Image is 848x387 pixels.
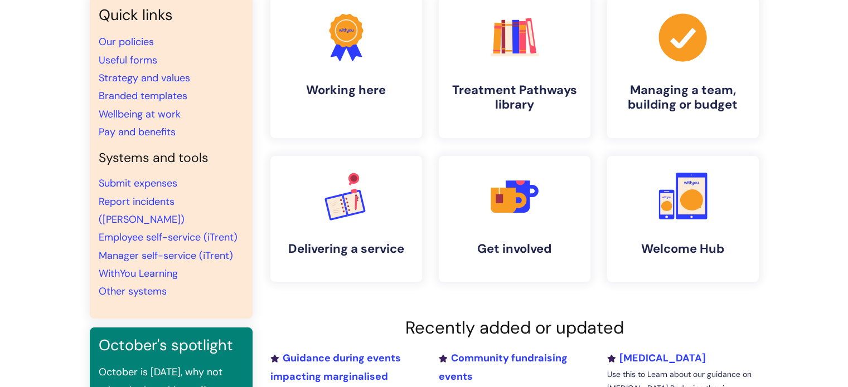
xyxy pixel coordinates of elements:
[439,156,590,282] a: Get involved
[99,125,176,139] a: Pay and benefits
[99,35,154,48] a: Our policies
[99,195,185,226] a: Report incidents ([PERSON_NAME])
[99,177,177,190] a: Submit expenses
[99,6,244,24] h3: Quick links
[616,83,750,112] h4: Managing a team, building or budget
[607,351,705,365] a: [MEDICAL_DATA]
[438,351,567,383] a: Community fundraising events
[99,336,244,354] h3: October's spotlight
[99,71,190,85] a: Strategy and values
[99,89,187,102] a: Branded templates
[279,83,413,97] h4: Working here
[607,156,759,282] a: Welcome Hub
[99,53,157,67] a: Useful forms
[448,83,582,112] h4: Treatment Pathways library
[279,242,413,256] h4: Delivering a service
[270,317,759,338] h2: Recently added or updated
[99,150,244,166] h4: Systems and tools
[99,267,178,280] a: WithYou Learning
[270,156,422,282] a: Delivering a service
[99,107,181,121] a: Wellbeing at work
[99,231,238,244] a: Employee self-service (iTrent)
[99,285,167,298] a: Other systems
[99,249,233,262] a: Manager self-service (iTrent)
[616,242,750,256] h4: Welcome Hub
[448,242,582,256] h4: Get involved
